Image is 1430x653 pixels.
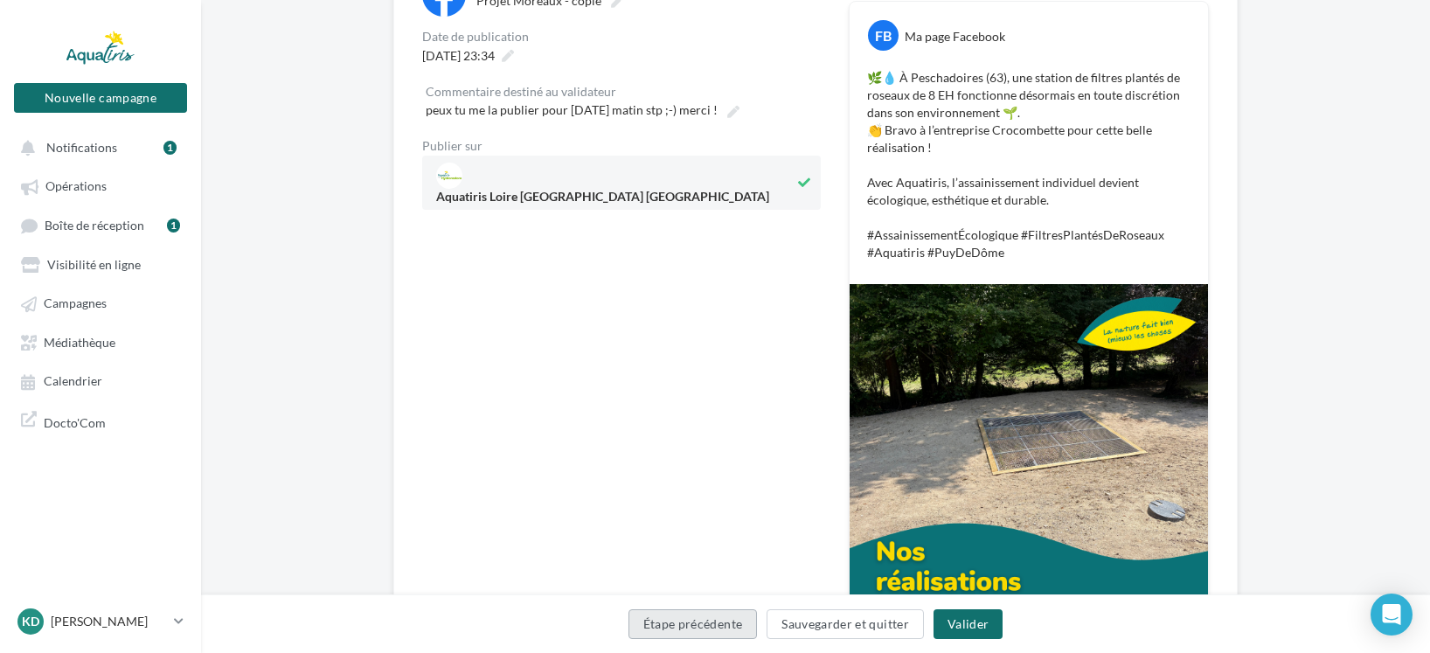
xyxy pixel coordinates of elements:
[10,131,184,163] button: Notifications 1
[10,287,191,318] a: Campagnes
[10,404,191,438] a: Docto'Com
[422,31,821,43] div: Date de publication
[934,609,1003,639] button: Valider
[767,609,924,639] button: Sauvegarder et quitter
[10,365,191,396] a: Calendrier
[14,83,187,113] button: Nouvelle campagne
[46,140,117,155] span: Notifications
[867,69,1191,261] p: 🌿💧 À Peschadoires (63), une station de filtres plantés de roseaux de 8 EH fonctionne désormais en...
[14,605,187,638] a: KD [PERSON_NAME]
[628,609,758,639] button: Étape précédente
[10,209,191,241] a: Boîte de réception1
[426,102,718,117] span: peux tu me la publier pour [DATE] matin stp ;-) merci !
[44,374,102,389] span: Calendrier
[47,257,141,272] span: Visibilité en ligne
[868,20,899,51] div: FB
[10,170,191,201] a: Opérations
[45,179,107,194] span: Opérations
[44,411,106,431] span: Docto'Com
[51,613,167,630] p: [PERSON_NAME]
[10,326,191,358] a: Médiathèque
[44,335,115,350] span: Médiathèque
[422,48,495,63] span: [DATE] 23:34
[426,86,817,98] div: Commentaire destiné au validateur
[905,28,1005,45] div: Ma page Facebook
[436,191,769,210] span: Aquatiris Loire [GEOGRAPHIC_DATA] [GEOGRAPHIC_DATA]
[22,613,39,630] span: KD
[45,218,144,233] span: Boîte de réception
[44,296,107,311] span: Campagnes
[10,248,191,280] a: Visibilité en ligne
[422,140,821,152] div: Publier sur
[1371,594,1413,636] div: Open Intercom Messenger
[163,141,177,155] div: 1
[167,219,180,233] div: 1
